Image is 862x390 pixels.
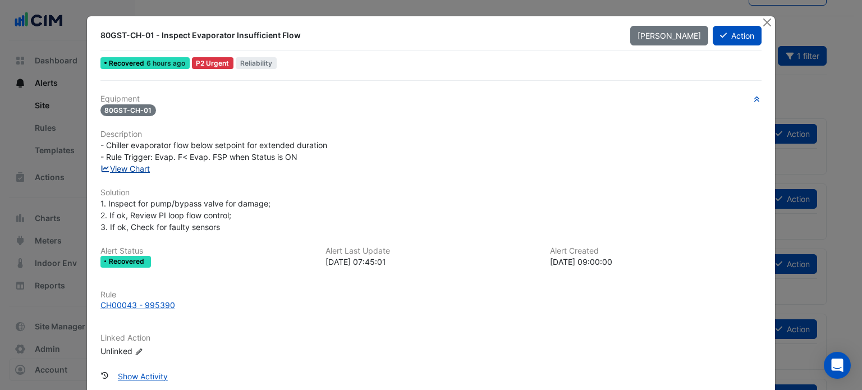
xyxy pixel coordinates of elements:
[100,30,617,41] div: 80GST-CH-01 - Inspect Evaporator Insufficient Flow
[713,26,762,45] button: Action
[109,60,146,67] span: Recovered
[100,104,157,116] span: 80GST-CH-01
[100,130,762,139] h6: Description
[824,352,851,379] div: Open Intercom Messenger
[550,246,762,256] h6: Alert Created
[109,258,146,265] span: Recovered
[100,140,327,162] span: - Chiller evaporator flow below setpoint for extended duration - Rule Trigger: Evap. F< Evap. FSP...
[100,345,235,357] div: Unlinked
[100,94,762,104] h6: Equipment
[100,199,270,232] span: 1. Inspect for pump/bypass valve for damage; 2. If ok, Review PI loop flow control; 3. If ok, Che...
[100,299,762,311] a: CH00043 - 995390
[550,256,762,268] div: [DATE] 09:00:00
[135,347,143,356] fa-icon: Edit Linked Action
[325,256,537,268] div: [DATE] 07:45:01
[100,246,312,256] h6: Alert Status
[192,57,234,69] div: P2 Urgent
[761,16,773,28] button: Close
[100,164,150,173] a: View Chart
[100,299,175,311] div: CH00043 - 995390
[638,31,701,40] span: [PERSON_NAME]
[100,333,762,343] h6: Linked Action
[630,26,708,45] button: [PERSON_NAME]
[100,290,762,300] h6: Rule
[111,366,175,386] button: Show Activity
[146,59,185,67] span: Mon 08-Sep-2025 07:45 AEST
[100,188,762,198] h6: Solution
[236,57,277,69] span: Reliability
[325,246,537,256] h6: Alert Last Update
